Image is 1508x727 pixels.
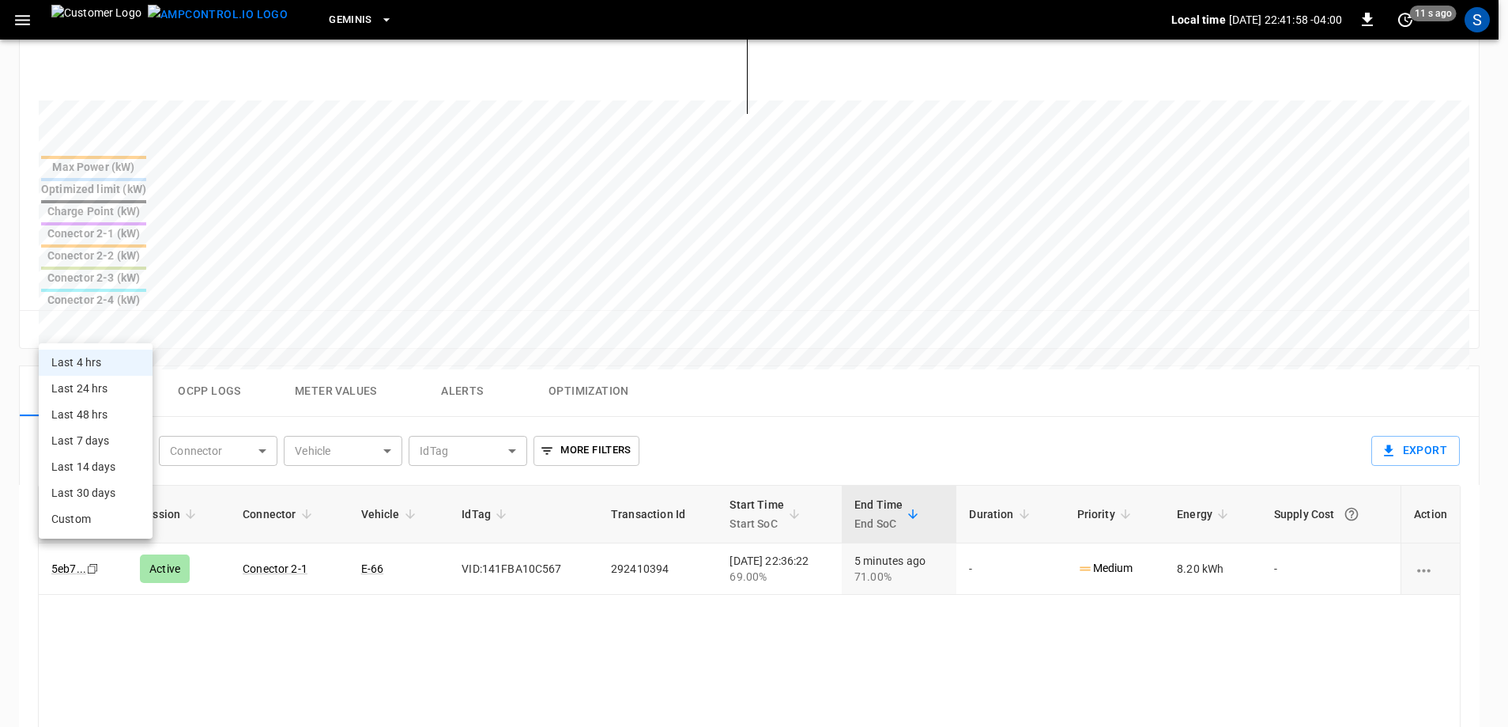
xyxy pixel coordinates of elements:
li: Last 4 hrs [39,350,153,376]
li: Last 7 days [39,428,153,454]
li: Last 14 days [39,454,153,480]
li: Custom [39,506,153,532]
li: Last 30 days [39,480,153,506]
li: Last 48 hrs [39,402,153,428]
li: Last 24 hrs [39,376,153,402]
